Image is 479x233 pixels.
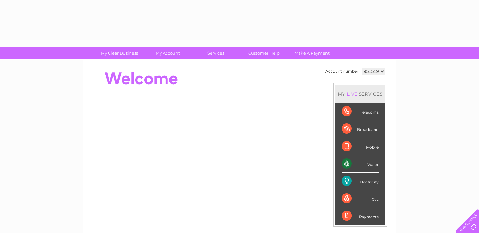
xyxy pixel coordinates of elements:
[324,66,360,77] td: Account number
[238,47,290,59] a: Customer Help
[342,190,379,207] div: Gas
[342,138,379,155] div: Mobile
[335,85,385,103] div: MY SERVICES
[286,47,338,59] a: Make A Payment
[342,120,379,138] div: Broadband
[342,207,379,224] div: Payments
[93,47,146,59] a: My Clear Business
[342,103,379,120] div: Telecoms
[342,173,379,190] div: Electricity
[190,47,242,59] a: Services
[142,47,194,59] a: My Account
[342,155,379,173] div: Water
[345,91,359,97] div: LIVE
